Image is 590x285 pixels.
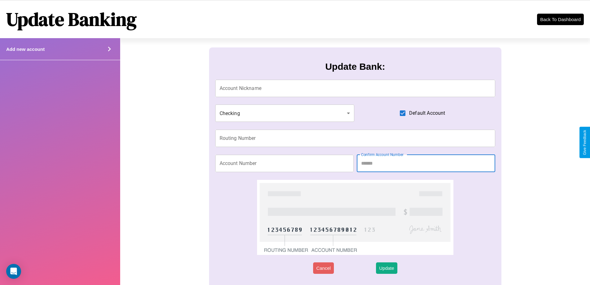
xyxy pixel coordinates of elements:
[6,47,45,52] h4: Add new account
[537,14,584,25] button: Back To Dashboard
[583,130,587,155] div: Give Feedback
[376,262,397,274] button: Update
[409,109,445,117] span: Default Account
[6,7,137,32] h1: Update Banking
[257,180,453,255] img: check
[215,105,355,122] div: Checking
[313,262,334,274] button: Cancel
[6,264,21,279] div: Open Intercom Messenger
[361,152,404,157] label: Confirm Account Number
[325,61,385,72] h3: Update Bank:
